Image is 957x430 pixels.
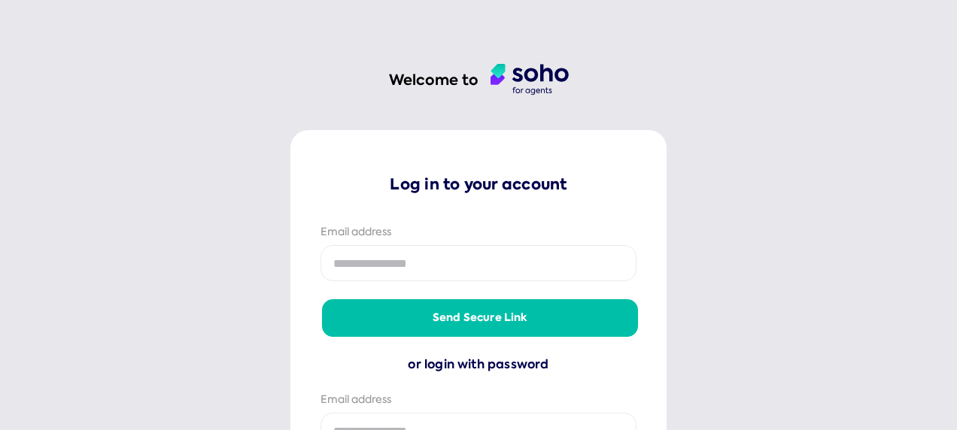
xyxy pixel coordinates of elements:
button: Send secure link [322,299,638,337]
p: Log in to your account [321,174,636,195]
div: or login with password [321,355,636,374]
img: agent logo [491,64,569,95]
div: Email address [321,392,636,407]
div: Email address [321,225,636,240]
h1: Welcome to [389,70,478,90]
